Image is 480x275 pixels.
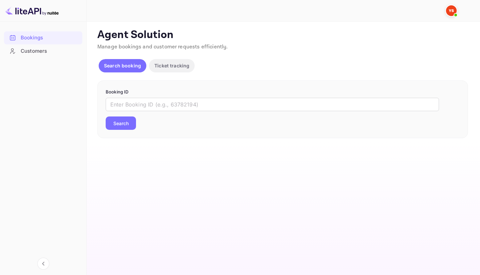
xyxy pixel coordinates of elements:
[4,31,82,44] a: Bookings
[97,43,228,50] span: Manage bookings and customer requests efficiently.
[21,47,79,55] div: Customers
[37,258,49,270] button: Collapse navigation
[21,34,79,42] div: Bookings
[104,62,141,69] p: Search booking
[4,45,82,58] div: Customers
[5,5,59,16] img: LiteAPI logo
[97,28,468,42] p: Agent Solution
[446,5,457,16] img: Yandex Support
[106,98,439,111] input: Enter Booking ID (e.g., 63782194)
[106,89,460,95] p: Booking ID
[106,116,136,130] button: Search
[154,62,189,69] p: Ticket tracking
[4,45,82,57] a: Customers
